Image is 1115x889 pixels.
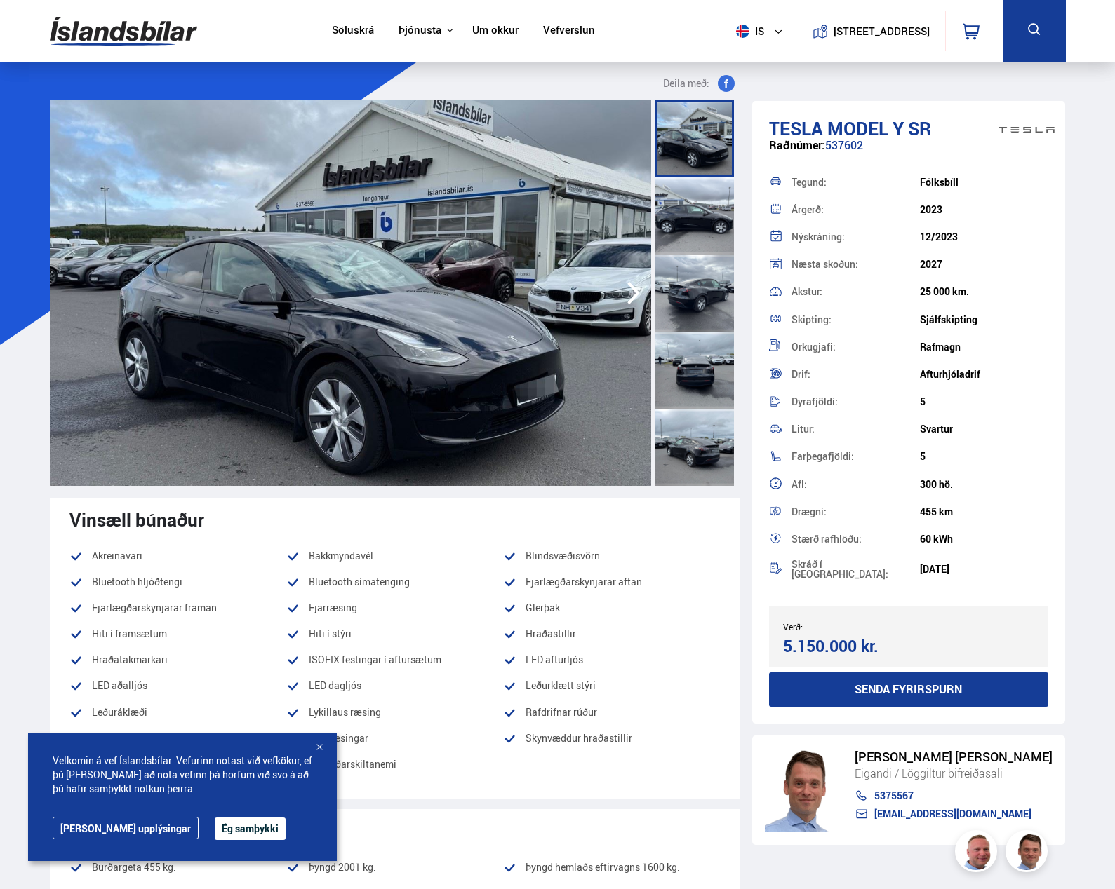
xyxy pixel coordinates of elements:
[543,24,595,39] a: Vefverslun
[920,259,1048,270] div: 2027
[827,116,931,141] span: Model Y SR
[769,139,1049,166] div: 537602
[50,100,651,486] img: 3532288.jpeg
[53,817,199,839] a: [PERSON_NAME] upplýsingar
[920,204,1048,215] div: 2023
[957,832,999,874] img: siFngHWaQ9KaOqBr.png
[69,548,286,564] li: Akreinavari
[69,599,286,616] li: Fjarlægðarskynjarar framan
[855,790,1053,801] a: 5375567
[920,479,1048,490] div: 300 hö.
[855,808,1053,820] a: [EMAIL_ADDRESS][DOMAIN_NAME]
[765,748,841,832] img: FbJEzSuNWCJXmdc-.webp
[657,75,740,92] button: Deila með:
[792,480,920,489] div: Afl:
[663,75,709,92] span: Deila með:
[69,820,721,841] div: Orkugjafi / Vél
[855,749,1053,764] div: [PERSON_NAME] [PERSON_NAME]
[286,599,503,616] li: Fjarræsing
[53,754,312,796] span: Velkomin á vef Íslandsbílar. Vefurinn notast við vefkökur, ef þú [PERSON_NAME] að nota vefinn þá ...
[792,559,920,579] div: Skráð í [GEOGRAPHIC_DATA]:
[69,509,721,530] div: Vinsæll búnaður
[69,859,286,876] li: Burðargeta 455 kg.
[920,423,1048,435] div: Svartur
[503,574,720,590] li: Fjarlægðarskynjarar aftan
[286,859,503,876] li: Þyngd 2001 kg.
[920,231,1048,243] div: 12/2023
[472,24,519,39] a: Um okkur
[69,625,286,642] li: Hiti í framsætum
[50,8,197,54] img: G0Ugv5HjCgRt.svg
[69,704,286,721] li: Leðuráklæði
[69,677,286,694] li: LED aðalljós
[503,548,720,564] li: Blindsvæðisvörn
[503,599,720,616] li: Glerþak
[11,6,53,48] button: Opna LiveChat spjallviðmót
[920,177,1048,188] div: Fólksbíll
[920,451,1048,462] div: 5
[69,651,286,668] li: Hraðatakmarkari
[783,622,909,632] div: Verð:
[792,205,920,215] div: Árgerð:
[503,651,720,668] li: LED afturljós
[920,396,1048,407] div: 5
[783,637,904,656] div: 5.150.000 kr.
[730,11,794,52] button: is
[792,259,920,269] div: Næsta skoðun:
[286,677,503,694] li: LED dagljós
[69,730,286,747] li: Regnskynjari
[1008,832,1050,874] img: FbJEzSuNWCJXmdc-.webp
[503,730,720,747] li: Skynvæddur hraðastillir
[999,108,1055,151] img: brand logo
[920,314,1048,325] div: Sjálfskipting
[792,369,920,379] div: Drif:
[769,137,825,153] span: Raðnúmer:
[839,25,925,37] button: [STREET_ADDRESS]
[920,286,1048,297] div: 25 000 km.
[503,625,720,642] li: Hraðastillir
[769,672,1049,707] button: Senda fyrirspurn
[801,11,937,51] a: [STREET_ADDRESS]
[920,369,1048,380] div: Afturhjóladrif
[792,424,920,434] div: Litur:
[920,564,1048,575] div: [DATE]
[769,116,823,141] span: Tesla
[286,625,503,642] li: Hiti í stýri
[792,534,920,544] div: Stærð rafhlöðu:
[286,704,503,721] li: Lykillaus ræsing
[286,730,503,747] li: Samlæsingar
[215,817,286,840] button: Ég samþykki
[792,507,920,517] div: Drægni:
[920,506,1048,517] div: 455 km
[792,177,920,187] div: Tegund:
[332,24,374,39] a: Söluskrá
[792,287,920,297] div: Akstur:
[792,232,920,242] div: Nýskráning:
[792,452,920,461] div: Farþegafjöldi:
[736,25,749,38] img: svg+xml;base64,PHN2ZyB4bWxucz0iaHR0cDovL3d3dy53My5vcmcvMjAwMC9zdmciIHdpZHRoPSI1MTIiIGhlaWdodD0iNT...
[503,704,720,721] li: Rafdrifnar rúður
[286,651,503,668] li: ISOFIX festingar í aftursætum
[730,25,766,38] span: is
[920,341,1048,353] div: Rafmagn
[855,764,1053,782] div: Eigandi / Löggiltur bifreiðasali
[920,534,1048,545] div: 60 kWh
[286,548,503,564] li: Bakkmyndavél
[69,574,286,590] li: Bluetooth hljóðtengi
[792,397,920,407] div: Dyrafjöldi:
[286,574,503,590] li: Bluetooth símatenging
[503,859,720,876] li: Þyngd hemlaðs eftirvagns 1600 kg.
[503,677,720,694] li: Leðurklætt stýri
[399,24,441,37] button: Þjónusta
[792,315,920,325] div: Skipting:
[792,342,920,352] div: Orkugjafi:
[286,756,503,782] li: Umferðarskiltanemi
